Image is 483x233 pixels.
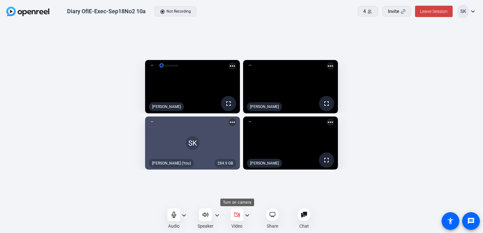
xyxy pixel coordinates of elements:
div: Diary OfIE-Exec-Sep18No2 10a [67,8,146,15]
div: [PERSON_NAME] [149,102,184,111]
div: [PERSON_NAME] [247,159,282,168]
div: [PERSON_NAME] (You) [149,159,194,168]
div: SK [186,136,199,150]
div: [PERSON_NAME] [247,102,282,111]
mat-icon: more_horiz [327,118,334,126]
div: SK [457,5,469,18]
span: 4 [363,8,366,15]
button: 4 [358,6,378,16]
div: Chat [299,223,309,229]
img: OpenReel logo [6,7,49,16]
div: Speaker [198,223,213,229]
div: Audio [168,223,180,229]
mat-icon: fullscreen [323,100,330,107]
mat-icon: expand_more [213,212,221,219]
div: Share [267,223,278,229]
mat-icon: expand_more [243,212,251,219]
mat-icon: accessibility [447,217,454,225]
img: logo [159,62,178,69]
mat-icon: more_horiz [229,118,236,126]
mat-icon: more_horiz [229,62,236,70]
div: Video [231,223,242,229]
mat-icon: more_horiz [327,62,334,70]
span: Leave Session [420,9,448,14]
span: Invite [388,8,399,15]
button: Leave Session [415,6,453,17]
mat-icon: fullscreen [323,156,330,164]
mat-icon: message [467,217,475,225]
mat-icon: expand_more [469,8,477,15]
mat-icon: fullscreen [225,100,232,107]
mat-icon: expand_more [180,212,188,219]
button: Invite [382,6,411,16]
div: Turn on camera [220,199,254,206]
